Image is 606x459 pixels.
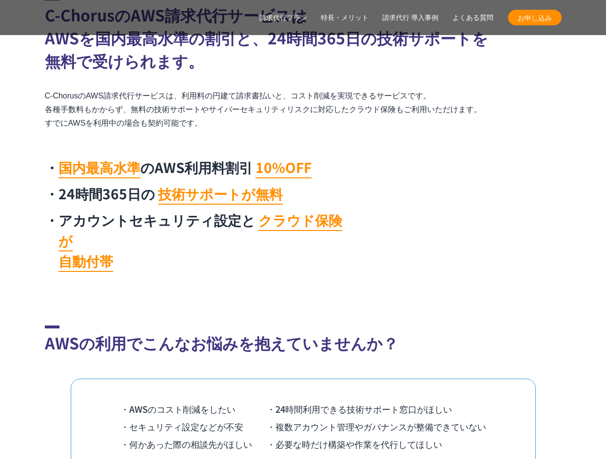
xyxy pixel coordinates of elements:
li: ・必要な時だけ構築や作業を代行してほしい [267,435,486,453]
p: C-ChorusのAWS請求代行サービスは、利用料の円建て請求書払いと、コスト削減を実現できるサービスです。 各種手数料もかからず、無料の技術サポートやサイバーセキュリティリスクに対応したクラウ... [45,89,562,130]
span: お申し込み [508,13,562,23]
mark: 技術サポートが無料 [158,184,283,205]
a: 請求代行プラン [259,13,307,23]
a: 特長・メリット [321,13,369,23]
mark: クラウド保険が 自動付帯 [59,210,342,272]
mark: 10%OFF [255,157,312,178]
li: ・何かあった際の相談先がほしい [120,435,267,453]
li: ・24時間利用できる技術サポート窓口がほしい [267,400,486,418]
li: ・AWSのコスト削減をしたい [120,400,267,418]
a: よくある質問 [452,13,493,23]
a: お申し込み [508,10,562,25]
a: 請求代行 導入事例 [382,13,439,23]
li: のAWS利用料割引 [45,157,352,177]
h2: AWSの利用でこんなお悩みを抱えていませんか？ [45,325,562,354]
li: アカウントセキュリティ設定と [45,210,352,271]
mark: 国内最高水準 [59,157,140,178]
li: ・複数アカウント管理やガバナンスが整備できていない [267,418,486,435]
li: 24時間365日の [45,183,352,204]
li: ・セキュリティ設定などが不安 [120,418,267,435]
